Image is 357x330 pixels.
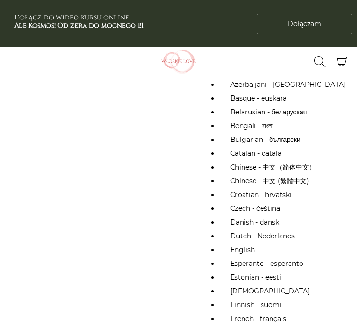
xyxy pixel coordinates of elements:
img: Włoskielove [148,50,209,74]
a: Bengali - বাংলা [219,119,357,133]
a: Chinese - 中文（简体中文） [219,160,357,174]
a: Catalan - català [219,147,357,160]
a: Croatian - hrvatski [219,188,357,202]
a: [DEMOGRAPHIC_DATA] [219,284,357,298]
a: Belarusian - беларуская [219,105,357,119]
a: Esperanto - esperanto [219,257,357,271]
span: Dołączam [288,19,321,29]
h3: Dołącz do wideo kursu online [14,14,144,30]
a: Czech - čeština [219,202,357,216]
a: Danish - dansk [219,216,357,229]
a: Azerbaijani - [GEOGRAPHIC_DATA] [219,78,357,92]
a: French - français [219,312,357,326]
a: Chinese - 中文 (繁體中文) [219,174,357,188]
a: English [219,243,357,257]
a: Estonian - eesti [219,271,357,284]
a: Dołączam [257,14,352,34]
button: Koszyk [332,52,352,72]
a: Basque - euskara [219,92,357,105]
a: Finnish - suomi [219,298,357,312]
button: Przełącz nawigację [5,54,28,70]
b: Ale Kosmos! Od zera do mocnego B1 [14,21,144,30]
a: Dutch - Nederlands [219,229,357,243]
a: Bulgarian - български [219,133,357,147]
button: Przełącz formularz wyszukiwania [308,54,332,70]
